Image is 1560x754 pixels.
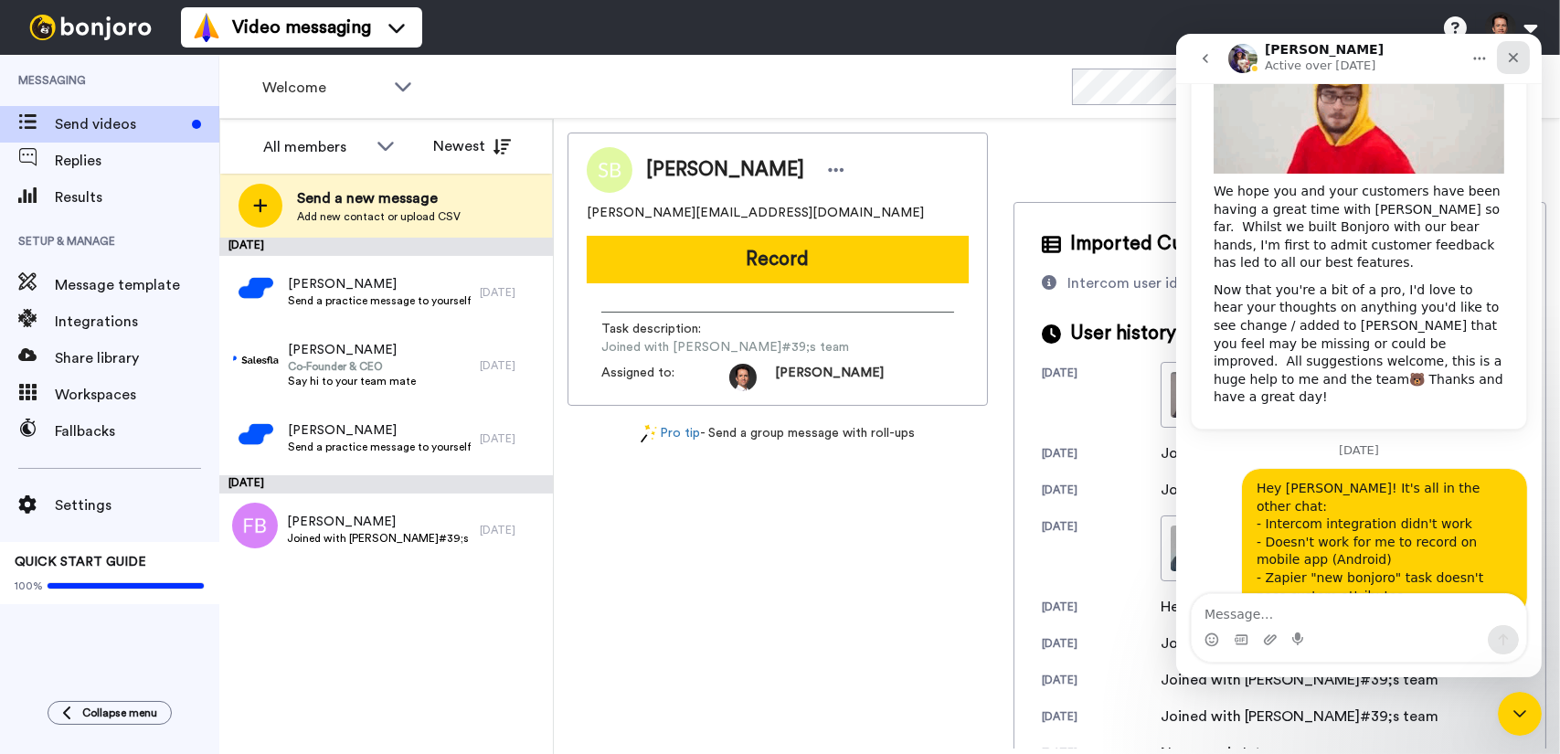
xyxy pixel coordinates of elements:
[55,420,219,442] span: Fallbacks
[1067,272,1178,294] div: Intercom user id
[1042,446,1161,464] div: [DATE]
[55,274,219,296] span: Message template
[232,15,371,40] span: Video messaging
[1176,34,1542,677] iframe: Intercom live chat
[233,411,279,457] img: 0a0cc1f7-fbbf-4760-9177-14bc26de692a.png
[287,513,471,531] span: [PERSON_NAME]
[55,113,185,135] span: Send videos
[116,599,131,613] button: Start recording
[28,599,43,613] button: Emoji picker
[601,320,729,338] span: Task description :
[601,364,729,391] span: Assigned to:
[287,531,471,546] span: Joined with [PERSON_NAME]#39;s team
[419,128,525,165] button: Newest
[601,338,849,356] span: Joined with [PERSON_NAME]#39;s team
[480,285,544,300] div: [DATE]
[1498,692,1542,736] iframe: Intercom live chat
[1042,709,1161,727] div: [DATE]
[288,440,471,454] span: Send a practice message to yourself
[1161,515,1418,581] a: By[PERSON_NAME][DATE]
[1070,320,1176,347] span: User history
[1161,596,1252,618] div: Hello
[297,209,461,224] span: Add new contact or upload CSV
[233,265,279,311] img: 25a09ee6-65ca-4dac-8c5d-155c1396d08a.png
[55,494,219,516] span: Settings
[288,374,416,388] span: Say hi to your team mate
[1070,230,1284,258] span: Imported Customer Info
[1042,636,1161,654] div: [DATE]
[1042,483,1161,501] div: [DATE]
[480,523,544,537] div: [DATE]
[587,204,924,222] span: [PERSON_NAME][EMAIL_ADDRESS][DOMAIN_NAME]
[587,236,969,283] button: Record
[288,359,416,374] span: Co-Founder & CEO
[55,150,219,172] span: Replies
[58,599,72,613] button: Gif picker
[1161,362,1418,428] a: By[PERSON_NAME][DATE]
[1161,632,1438,654] div: Joined with [PERSON_NAME]#39;s team
[1042,519,1161,581] div: [DATE]
[1161,442,1438,464] div: Joined with [PERSON_NAME]#39;s team
[233,338,279,384] img: b46bb965-4e23-4ed9-af25-8a5ad06f61ca.png
[1042,600,1161,618] div: [DATE]
[480,358,544,373] div: [DATE]
[55,186,219,208] span: Results
[219,475,553,494] div: [DATE]
[55,384,219,406] span: Workspaces
[262,77,385,99] span: Welcome
[66,435,351,582] div: Hey [PERSON_NAME]! It's all in the other chat:- Intercom integration didn't work- Doesn't work fo...
[288,293,471,308] span: Send a practice message to yourself
[1042,673,1161,691] div: [DATE]
[37,149,328,239] div: We hope you and your customers have been having a great time with [PERSON_NAME] so far. Whilst we...
[15,435,351,604] div: Jeroen says…
[192,13,221,42] img: vm-color.svg
[87,599,101,613] button: Upload attachment
[646,156,804,184] span: [PERSON_NAME]
[232,503,278,548] img: fb.png
[729,364,757,391] img: photo.jpg
[22,15,159,40] img: bj-logo-header-white.svg
[1171,372,1216,418] img: 9391fff1-bf02-41c2-8a2f-856285bfcf61-thumb.jpg
[1161,669,1438,691] div: Joined with [PERSON_NAME]#39;s team
[15,556,146,568] span: QUICK START GUIDE
[480,431,544,446] div: [DATE]
[1161,479,1438,501] div: Joined with [PERSON_NAME]#39;s team
[80,446,336,571] div: Hey [PERSON_NAME]! It's all in the other chat: - Intercom integration didn't work - Doesn't work ...
[55,311,219,333] span: Integrations
[37,248,328,373] div: Now that you're a bit of a pro, I'd love to hear your thoughts on anything you'd like to see chan...
[587,147,632,193] img: Image of Sarah Bax
[288,275,471,293] span: [PERSON_NAME]
[288,341,416,359] span: [PERSON_NAME]
[15,579,43,593] span: 100%
[775,364,884,391] span: [PERSON_NAME]
[641,424,701,443] a: Pro tip
[1171,526,1216,571] img: d629ba1e-6ac4-4513-9551-a4895c781388-thumb.jpg
[15,410,351,435] div: [DATE]
[288,421,471,440] span: [PERSON_NAME]
[48,701,172,725] button: Collapse menu
[82,706,157,720] span: Collapse menu
[297,187,461,209] span: Send a new message
[1042,366,1161,428] div: [DATE]
[219,238,553,256] div: [DATE]
[1161,706,1438,727] div: Joined with [PERSON_NAME]#39;s team
[568,424,988,443] div: - Send a group message with roll-ups
[263,136,367,158] div: All members
[55,347,219,369] span: Share library
[312,591,343,621] button: Send a message…
[16,560,350,591] textarea: Message…
[641,424,657,443] img: magic-wand.svg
